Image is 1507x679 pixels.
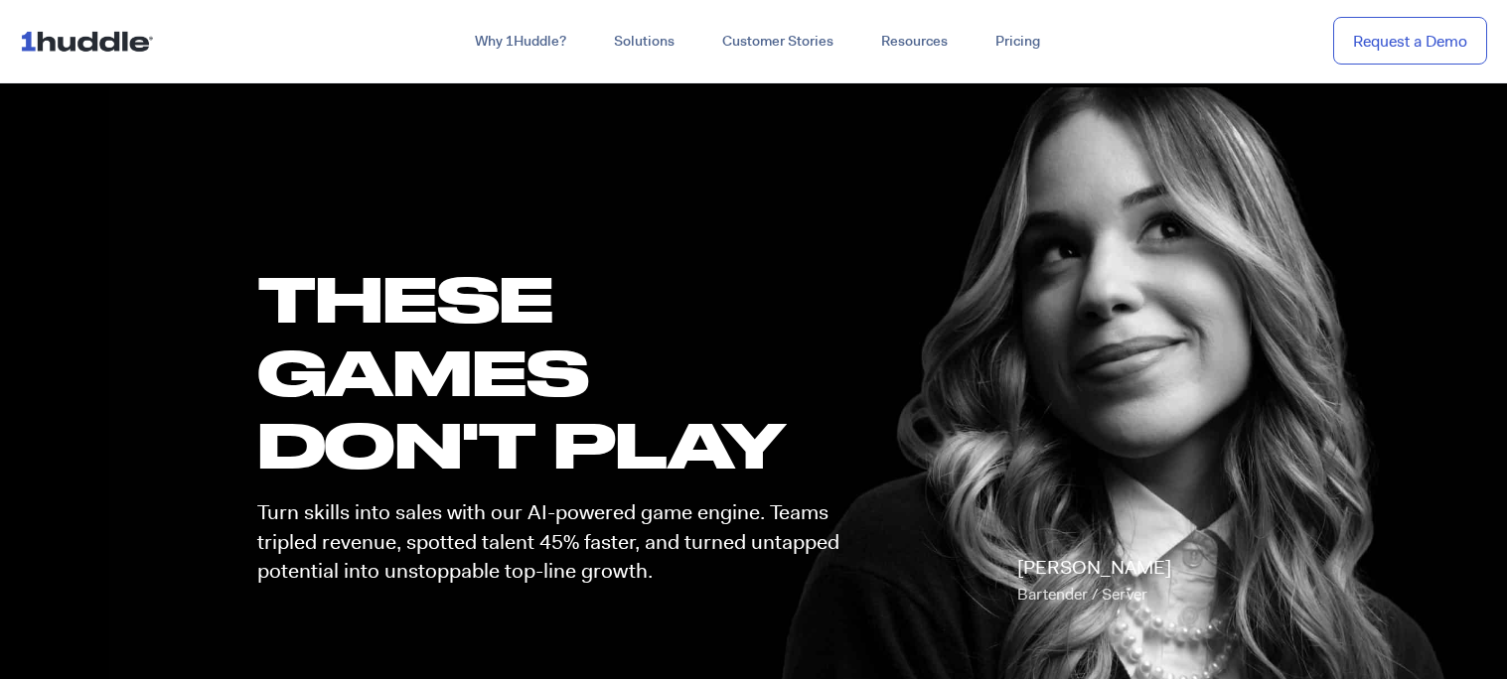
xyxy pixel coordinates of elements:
[698,24,857,60] a: Customer Stories
[257,498,857,586] p: Turn skills into sales with our AI-powered game engine. Teams tripled revenue, spotted talent 45%...
[590,24,698,60] a: Solutions
[1017,584,1147,605] span: Bartender / Server
[1017,554,1171,610] p: [PERSON_NAME]
[451,24,590,60] a: Why 1Huddle?
[20,22,162,60] img: ...
[857,24,972,60] a: Resources
[1333,17,1487,66] a: Request a Demo
[257,262,857,480] h1: these GAMES DON'T PLAY
[972,24,1064,60] a: Pricing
